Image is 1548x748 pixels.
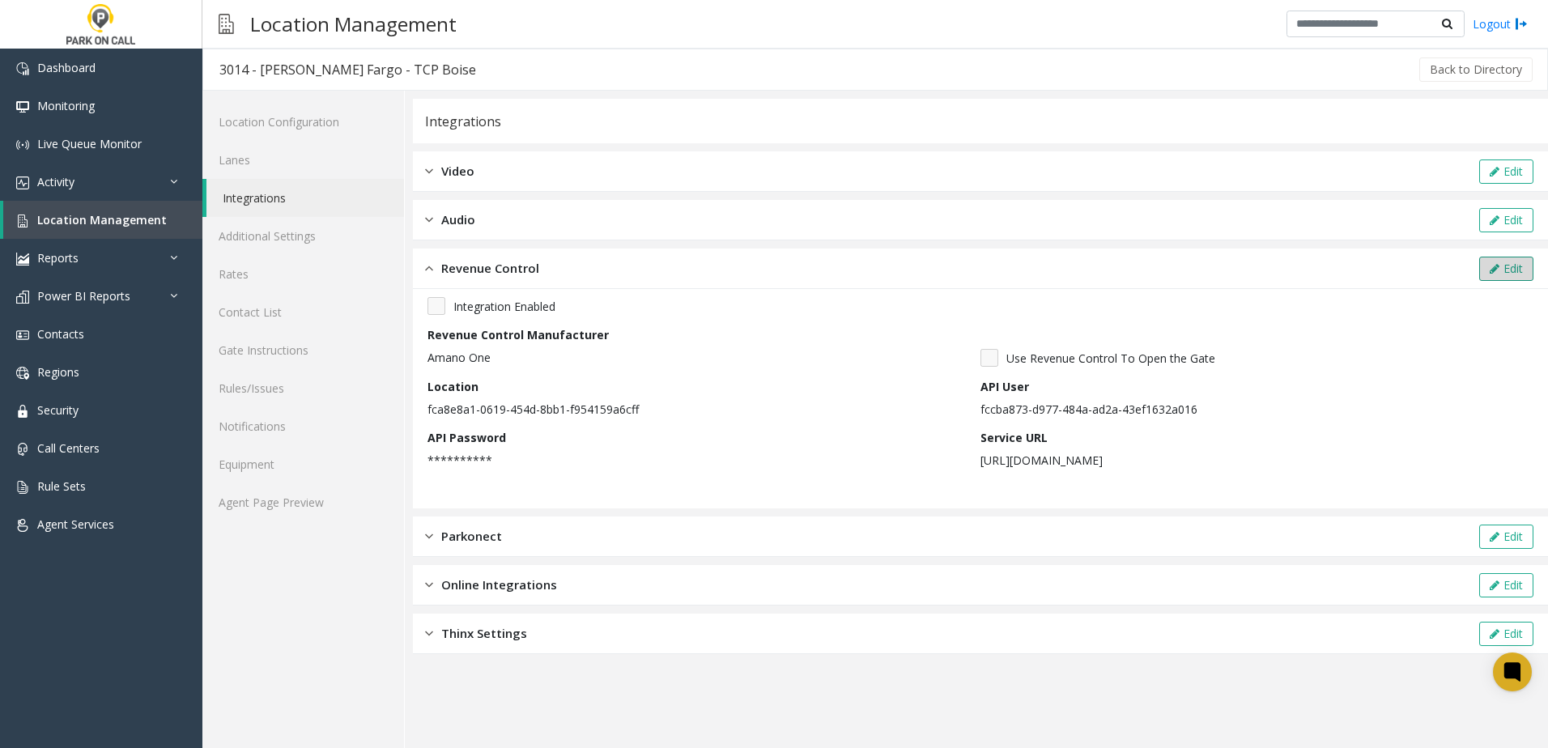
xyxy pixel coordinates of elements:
button: Edit [1479,525,1533,549]
img: 'icon' [16,367,29,380]
a: Rules/Issues [202,369,404,407]
div: 3014 - [PERSON_NAME] Fargo - TCP Boise [219,59,476,80]
a: Agent Page Preview [202,483,404,521]
button: Edit [1479,159,1533,184]
button: Edit [1479,573,1533,597]
span: Activity [37,174,74,189]
span: Integration Enabled [453,298,555,315]
h3: Location Management [242,4,465,44]
label: API User [980,378,1029,395]
p: Amano One [427,349,972,366]
button: Edit [1479,208,1533,232]
img: 'icon' [16,100,29,113]
img: closed [425,527,433,546]
span: Security [37,402,79,418]
span: Dashboard [37,60,96,75]
span: Audio [441,210,475,229]
a: Rates [202,255,404,293]
span: Power BI Reports [37,288,130,304]
label: Service URL [980,429,1048,446]
label: API Password [427,429,506,446]
a: Integrations [206,179,404,217]
img: 'icon' [16,329,29,342]
img: pageIcon [219,4,234,44]
label: Location [427,378,478,395]
span: Live Queue Monitor [37,136,142,151]
span: Online Integrations [441,576,557,594]
span: Regions [37,364,79,380]
a: Notifications [202,407,404,445]
img: closed [425,210,433,229]
a: Gate Instructions [202,331,404,369]
a: Location Management [3,201,202,239]
img: closed [425,576,433,594]
img: 'icon' [16,138,29,151]
a: Equipment [202,445,404,483]
span: Monitoring [37,98,95,113]
img: 'icon' [16,291,29,304]
span: Use Revenue Control To Open the Gate [1006,350,1215,367]
a: Contact List [202,293,404,331]
img: 'icon' [16,215,29,227]
div: Integrations [425,111,501,132]
span: Agent Services [37,516,114,532]
img: 'icon' [16,253,29,266]
span: Location Management [37,212,167,227]
img: 'icon' [16,62,29,75]
img: opened [425,259,433,278]
span: Video [441,162,474,181]
span: Thinx Settings [441,624,527,643]
span: Rule Sets [37,478,86,494]
img: 'icon' [16,481,29,494]
img: 'icon' [16,519,29,532]
span: Parkonect [441,527,502,546]
a: Lanes [202,141,404,179]
span: Revenue Control [441,259,539,278]
a: Location Configuration [202,103,404,141]
p: fccba873-d977-484a-ad2a-43ef1632a016 [980,401,1525,418]
a: Logout [1473,15,1528,32]
button: Edit [1479,257,1533,281]
img: logout [1515,15,1528,32]
img: 'icon' [16,443,29,456]
a: Additional Settings [202,217,404,255]
span: Call Centers [37,440,100,456]
span: Reports [37,250,79,266]
img: 'icon' [16,405,29,418]
label: Revenue Control Manufacturer [427,326,609,343]
img: closed [425,162,433,181]
p: [URL][DOMAIN_NAME] [980,452,1525,469]
p: fca8e8a1-0619-454d-8bb1-f954159a6cff [427,401,972,418]
span: Contacts [37,326,84,342]
img: 'icon' [16,176,29,189]
button: Edit [1479,622,1533,646]
img: closed [425,624,433,643]
button: Back to Directory [1419,57,1533,82]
